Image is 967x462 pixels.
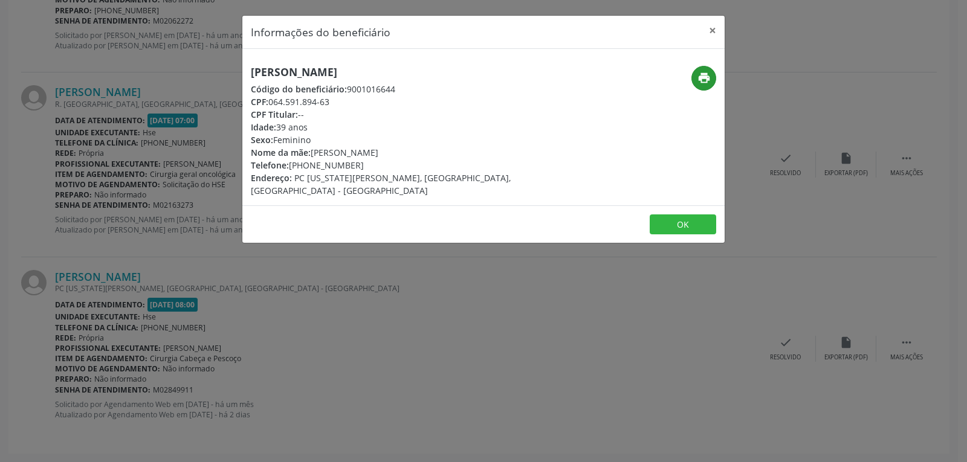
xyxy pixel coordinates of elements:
i: print [697,71,711,85]
button: OK [650,214,716,235]
span: Endereço: [251,172,292,184]
span: Idade: [251,121,276,133]
div: 39 anos [251,121,555,133]
span: Código do beneficiário: [251,83,347,95]
h5: Informações do beneficiário [251,24,390,40]
span: Sexo: [251,134,273,146]
div: [PERSON_NAME] [251,146,555,159]
div: [PHONE_NUMBER] [251,159,555,172]
div: 9001016644 [251,83,555,95]
span: Telefone: [251,159,289,171]
span: CPF: [251,96,268,107]
div: Feminino [251,133,555,146]
div: -- [251,108,555,121]
span: PC [US_STATE][PERSON_NAME], [GEOGRAPHIC_DATA], [GEOGRAPHIC_DATA] - [GEOGRAPHIC_DATA] [251,172,511,196]
span: Nome da mãe: [251,147,311,158]
span: CPF Titular: [251,109,298,120]
div: 064.591.894-63 [251,95,555,108]
button: print [691,66,716,91]
button: Close [700,16,725,45]
h5: [PERSON_NAME] [251,66,555,79]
